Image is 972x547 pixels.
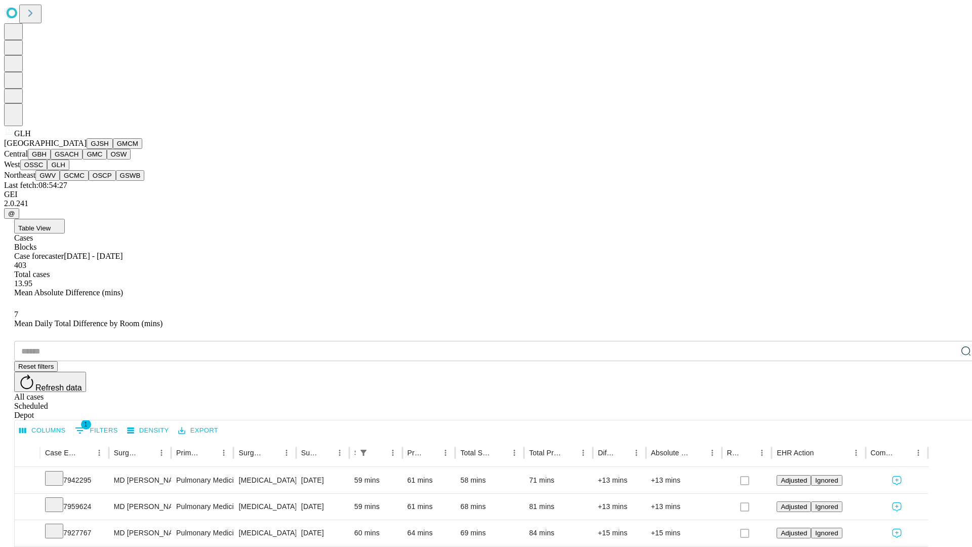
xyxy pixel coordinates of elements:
button: Ignored [811,475,842,486]
div: Comments [871,449,896,457]
div: 7927767 [45,520,104,546]
span: West [4,160,20,169]
div: Predicted In Room Duration [408,449,424,457]
span: Case forecaster [14,252,64,260]
button: Refresh data [14,372,86,392]
div: 58 mins [460,467,519,493]
div: +13 mins [598,494,641,520]
div: Scheduled In Room Duration [354,449,355,457]
button: Select columns [17,423,68,439]
div: Pulmonary Medicine [176,494,228,520]
span: Last fetch: 08:54:27 [4,181,67,189]
button: Menu [705,446,719,460]
div: 69 mins [460,520,519,546]
button: Sort [815,446,829,460]
button: Expand [20,525,35,542]
span: 1 [81,419,91,429]
button: Menu [507,446,521,460]
button: Adjusted [777,501,811,512]
button: GSACH [51,149,83,160]
div: 60 mins [354,520,397,546]
div: 1 active filter [356,446,371,460]
button: Sort [493,446,507,460]
div: MD [PERSON_NAME] [114,494,166,520]
button: Sort [897,446,911,460]
span: Mean Daily Total Difference by Room (mins) [14,319,163,328]
div: Total Predicted Duration [529,449,561,457]
button: Show filters [356,446,371,460]
button: Sort [691,446,705,460]
div: 59 mins [354,494,397,520]
button: Menu [386,446,400,460]
button: OSW [107,149,131,160]
div: Surgery Name [238,449,264,457]
div: +15 mins [598,520,641,546]
button: GSWB [116,170,145,181]
span: 13.95 [14,279,32,288]
button: Table View [14,219,65,233]
button: Sort [318,446,333,460]
div: Absolute Difference [651,449,690,457]
div: Surgeon Name [114,449,139,457]
div: MD [PERSON_NAME] [114,467,166,493]
div: [MEDICAL_DATA], RIGID/FLEXIBLE, INCLUDE [MEDICAL_DATA] GUIDANCE, WHEN PERFORMED; W/ EBUS GUIDED T... [238,494,291,520]
span: 403 [14,261,26,269]
button: Show filters [72,422,120,439]
span: Adjusted [781,477,807,484]
div: GEI [4,190,968,199]
button: Adjusted [777,475,811,486]
button: GCMC [60,170,89,181]
span: Central [4,149,28,158]
button: Adjusted [777,528,811,538]
div: Total Scheduled Duration [460,449,492,457]
button: Sort [424,446,438,460]
button: Menu [92,446,106,460]
div: +13 mins [651,467,717,493]
button: Density [125,423,172,439]
div: MD [PERSON_NAME] [114,520,166,546]
span: @ [8,210,15,217]
span: Adjusted [781,503,807,511]
button: Sort [741,446,755,460]
div: +15 mins [651,520,717,546]
button: Reset filters [14,361,58,372]
button: GBH [28,149,51,160]
div: +13 mins [598,467,641,493]
button: Sort [562,446,576,460]
span: Reset filters [18,363,54,370]
span: Table View [18,224,51,232]
span: [GEOGRAPHIC_DATA] [4,139,87,147]
span: Ignored [815,529,838,537]
div: [MEDICAL_DATA], RIGID/FLEXIBLE, INCLUDE [MEDICAL_DATA] GUIDANCE, WHEN PERFORMED; W/ EBUS GUIDED T... [238,520,291,546]
span: Northeast [4,171,35,179]
div: Case Epic Id [45,449,77,457]
button: Menu [217,446,231,460]
button: Export [176,423,221,439]
div: 64 mins [408,520,451,546]
span: Refresh data [35,383,82,392]
span: Total cases [14,270,50,279]
button: Menu [438,446,453,460]
div: [DATE] [301,467,344,493]
button: Ignored [811,501,842,512]
button: OSCP [89,170,116,181]
div: [MEDICAL_DATA], RIGID/FLEXIBLE, INCLUDE [MEDICAL_DATA] GUIDANCE, WHEN PERFORMED; W/ EBUS GUIDED T... [238,467,291,493]
button: GJSH [87,138,113,149]
button: Menu [279,446,294,460]
button: Sort [78,446,92,460]
div: 84 mins [529,520,588,546]
button: Menu [629,446,643,460]
button: GWV [35,170,60,181]
div: 71 mins [529,467,588,493]
div: 59 mins [354,467,397,493]
span: [DATE] - [DATE] [64,252,123,260]
button: Menu [576,446,590,460]
button: Sort [202,446,217,460]
button: OSSC [20,160,48,170]
button: Menu [755,446,769,460]
button: Menu [849,446,863,460]
button: Sort [140,446,154,460]
div: Primary Service [176,449,201,457]
div: Resolved in EHR [727,449,740,457]
div: 61 mins [408,494,451,520]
